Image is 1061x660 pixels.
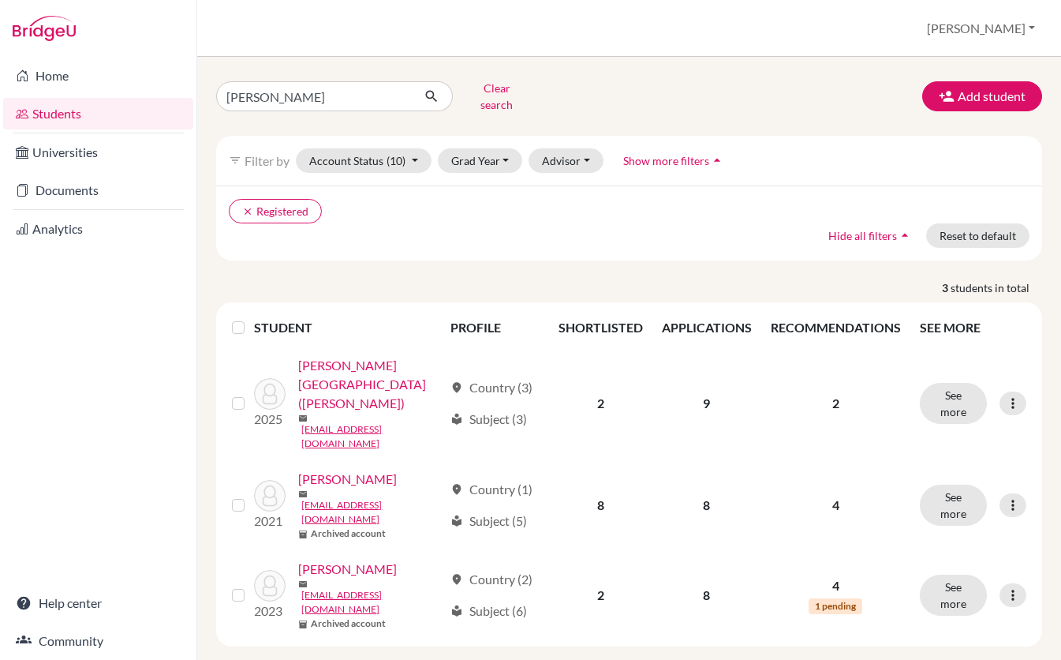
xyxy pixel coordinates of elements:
td: 8 [549,460,652,550]
p: 4 [771,496,901,515]
button: [PERSON_NAME] [920,13,1042,43]
button: Advisor [529,148,603,173]
button: Clear search [453,76,540,117]
i: arrow_drop_up [897,227,913,243]
span: 1 pending [809,598,862,614]
a: Students [3,98,193,129]
th: APPLICATIONS [652,309,761,347]
span: local_library [450,515,463,527]
a: [PERSON_NAME] [298,470,397,489]
b: Archived account [311,617,386,631]
span: Filter by [245,153,290,168]
td: 8 [652,550,761,640]
span: location_on [450,381,463,394]
b: Archived account [311,527,386,541]
span: location_on [450,483,463,496]
a: Universities [3,137,193,168]
span: Show more filters [623,154,709,167]
p: 4 [771,576,901,595]
span: (10) [387,154,405,167]
button: See more [920,485,987,526]
button: See more [920,575,987,616]
button: Show more filtersarrow_drop_up [610,148,738,173]
button: clearRegistered [229,199,322,223]
button: See more [920,383,987,424]
a: [EMAIL_ADDRESS][DOMAIN_NAME] [301,588,443,617]
div: Subject (6) [450,602,527,621]
a: [PERSON_NAME][GEOGRAPHIC_DATA] ([PERSON_NAME]) [298,356,443,413]
button: Account Status(10) [296,148,431,173]
th: SEE MORE [910,309,1036,347]
a: Help center [3,587,193,619]
span: mail [298,489,308,499]
button: Reset to default [926,223,1029,248]
p: 2021 [254,512,286,531]
td: 2 [549,550,652,640]
div: Country (2) [450,570,532,589]
span: Hide all filters [828,229,897,242]
span: inventory_2 [298,530,308,539]
img: Bridge-U [13,16,76,41]
div: Country (1) [450,480,532,499]
span: mail [298,579,308,589]
div: Country (3) [450,378,532,397]
p: 2 [771,394,901,413]
span: mail [298,414,308,423]
p: 2025 [254,410,286,429]
img: Marshall, Malcolm [254,570,286,602]
th: SHORTLISTED [549,309,652,347]
a: [EMAIL_ADDRESS][DOMAIN_NAME] [301,422,443,451]
p: 2023 [254,602,286,621]
td: 8 [652,460,761,550]
span: students in total [951,279,1042,296]
td: 9 [652,347,761,460]
span: local_library [450,605,463,617]
div: Subject (3) [450,410,527,429]
span: local_library [450,413,463,426]
input: Find student by name... [216,81,412,111]
i: filter_list [229,154,241,167]
button: Add student [922,81,1042,111]
a: [PERSON_NAME] [298,560,397,579]
div: Subject (5) [450,512,527,531]
a: Community [3,625,193,657]
button: Hide all filtersarrow_drop_up [815,223,926,248]
img: Marshall, Kai [254,480,286,512]
a: Documents [3,174,193,206]
td: 2 [549,347,652,460]
th: RECOMMENDATIONS [761,309,910,347]
a: Analytics [3,213,193,245]
a: [EMAIL_ADDRESS][DOMAIN_NAME] [301,498,443,527]
i: clear [242,206,253,217]
a: Home [3,60,193,92]
strong: 3 [942,279,951,296]
span: location_on [450,573,463,586]
img: Marsh, Kina (Ella) [254,378,286,410]
span: inventory_2 [298,620,308,629]
th: STUDENT [254,309,440,347]
i: arrow_drop_up [709,152,725,168]
th: PROFILE [441,309,549,347]
button: Grad Year [438,148,523,173]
